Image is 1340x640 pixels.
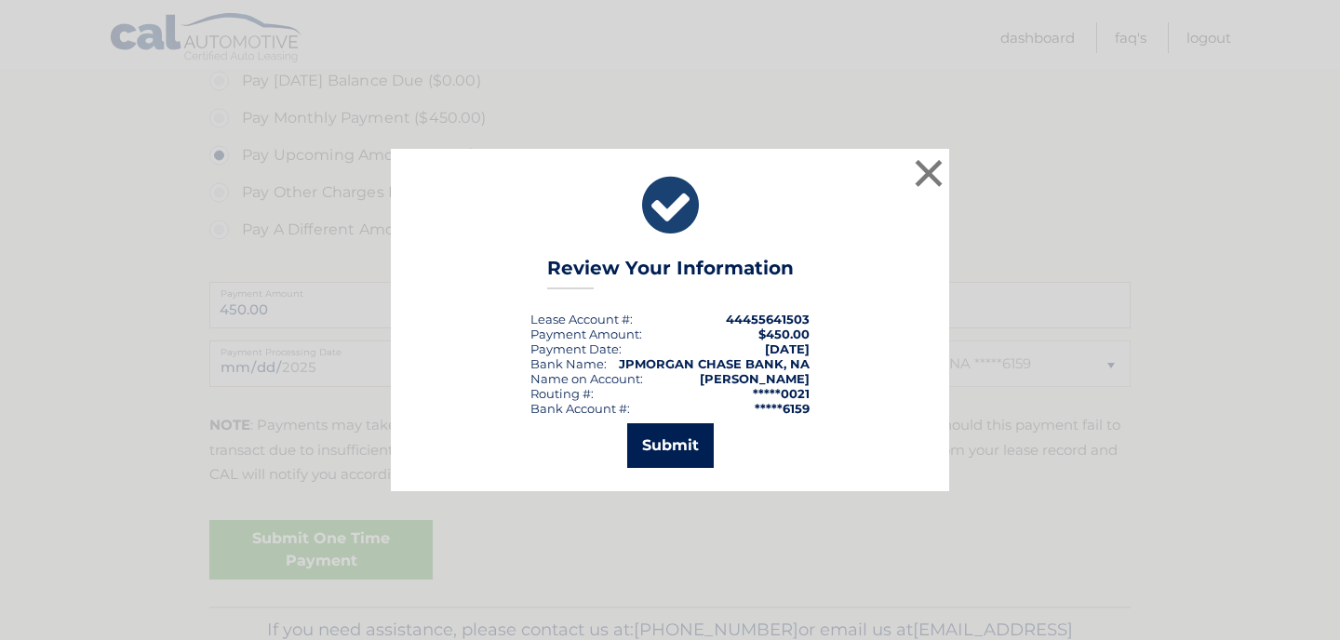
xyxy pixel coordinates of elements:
div: Payment Amount: [530,327,642,341]
h3: Review Your Information [547,257,794,289]
span: $450.00 [758,327,810,341]
strong: [PERSON_NAME] [700,371,810,386]
span: [DATE] [765,341,810,356]
div: Routing #: [530,386,594,401]
div: Lease Account #: [530,312,633,327]
button: Submit [627,423,714,468]
div: Bank Account #: [530,401,630,416]
div: Name on Account: [530,371,643,386]
div: : [530,341,622,356]
span: Payment Date [530,341,619,356]
strong: JPMORGAN CHASE BANK, NA [619,356,810,371]
div: Bank Name: [530,356,607,371]
strong: 44455641503 [726,312,810,327]
button: × [910,154,947,192]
